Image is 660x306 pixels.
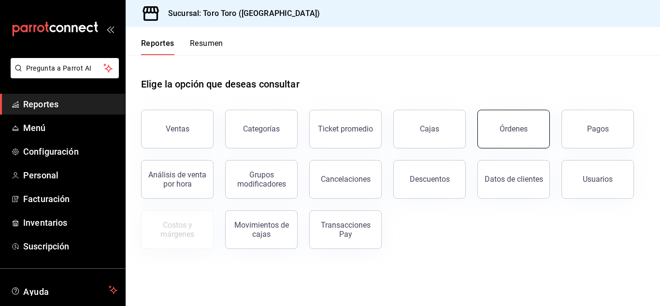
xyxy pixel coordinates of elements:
[477,160,550,199] button: Datos de clientes
[23,284,105,296] span: Ayuda
[561,160,634,199] button: Usuarios
[141,160,214,199] button: Análisis de venta por hora
[26,63,104,73] span: Pregunta a Parrot AI
[410,175,450,184] div: Descuentos
[309,110,382,148] button: Ticket promedio
[11,58,119,78] button: Pregunta a Parrot AI
[561,110,634,148] button: Pagos
[231,220,291,239] div: Movimientos de cajas
[583,175,613,184] div: Usuarios
[141,110,214,148] button: Ventas
[231,170,291,189] div: Grupos modificadores
[190,39,223,55] button: Resumen
[309,160,382,199] button: Cancelaciones
[106,25,114,33] button: open_drawer_menu
[500,124,528,133] div: Órdenes
[225,160,298,199] button: Grupos modificadores
[420,123,440,135] div: Cajas
[477,110,550,148] button: Órdenes
[147,220,207,239] div: Costos y márgenes
[23,169,117,182] span: Personal
[23,98,117,111] span: Reportes
[7,70,119,80] a: Pregunta a Parrot AI
[225,110,298,148] button: Categorías
[141,210,214,249] button: Contrata inventarios para ver este reporte
[23,145,117,158] span: Configuración
[393,110,466,148] a: Cajas
[485,175,543,184] div: Datos de clientes
[141,77,300,91] h1: Elige la opción que deseas consultar
[141,39,174,55] button: Reportes
[166,124,189,133] div: Ventas
[23,192,117,205] span: Facturación
[141,39,223,55] div: navigation tabs
[23,216,117,229] span: Inventarios
[160,8,320,19] h3: Sucursal: Toro Toro ([GEOGRAPHIC_DATA])
[309,210,382,249] button: Transacciones Pay
[318,124,373,133] div: Ticket promedio
[243,124,280,133] div: Categorías
[321,175,371,184] div: Cancelaciones
[23,121,117,134] span: Menú
[393,160,466,199] button: Descuentos
[587,124,609,133] div: Pagos
[225,210,298,249] button: Movimientos de cajas
[316,220,375,239] div: Transacciones Pay
[23,240,117,253] span: Suscripción
[147,170,207,189] div: Análisis de venta por hora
